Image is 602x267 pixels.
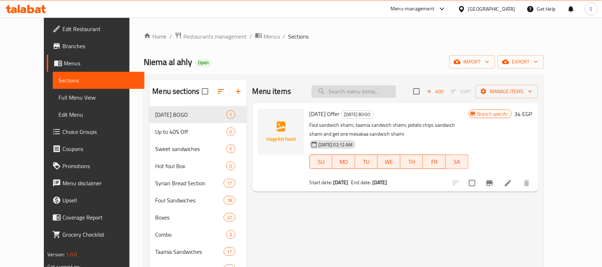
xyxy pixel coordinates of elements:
span: End date: [351,178,371,187]
a: Restaurants management [175,32,247,41]
span: Upsell [62,196,139,205]
span: 1.0.0 [66,250,77,259]
div: Boxes22 [149,209,246,226]
h2: Menu sections [152,86,199,97]
div: items [224,213,235,222]
div: items [226,230,235,239]
span: Coupons [62,145,139,153]
a: Branches [47,37,144,55]
span: Menus [264,32,280,41]
span: Grocery Checklist [62,230,139,239]
b: [DATE] [372,178,387,187]
span: Boxes [155,213,224,222]
a: Sections [53,72,144,89]
span: 1 [227,111,235,118]
h2: Menu items [252,86,291,97]
span: 0 [227,129,235,135]
button: delete [518,175,535,192]
div: Combo3 [149,226,246,243]
a: Grocery Checklist [47,226,144,243]
span: Niema al ahly [144,54,192,70]
span: 17 [224,248,235,255]
span: Sweet sandwiches [155,145,226,153]
input: search [312,85,396,98]
div: Valentine's Day BOGO [341,110,374,119]
a: Menu disclaimer [47,175,144,192]
button: export [498,55,544,69]
div: Open [195,59,211,67]
span: Up to 40% Off [155,127,226,136]
span: [DATE] 02:12 AM [316,141,356,148]
span: WE [381,157,398,167]
span: Hot foul Box [155,162,226,170]
span: Taamia Sandwiches [155,247,224,256]
span: Branches [62,42,139,50]
button: TU [355,155,378,169]
a: Choice Groups [47,123,144,140]
button: import [449,55,495,69]
span: export [504,57,538,66]
span: Add item [424,86,447,97]
div: Taamia Sandwiches17 [149,243,246,260]
li: / [169,32,172,41]
div: items [224,196,235,205]
span: FR [426,157,443,167]
div: [DATE] BOGO1 [149,106,246,123]
span: TH [403,157,420,167]
span: Select section first [447,86,476,97]
div: items [226,127,235,136]
span: Add [426,87,445,96]
span: 22 [224,214,235,221]
button: Add [424,86,447,97]
span: Version: [47,250,65,259]
div: items [226,162,235,170]
span: 0 [227,163,235,170]
img: Valentine's Day Offer [258,109,304,155]
div: Valentine's Day BOGO [155,110,226,119]
span: Syrian Bread Section [155,179,224,187]
span: S [590,5,593,13]
button: SU [310,155,332,169]
span: Promotions [62,162,139,170]
span: MO [335,157,352,167]
span: Select to update [465,176,480,191]
span: Edit Menu [58,110,139,119]
a: Edit menu item [504,179,512,187]
a: Coverage Report [47,209,144,226]
span: Edit Restaurant [62,25,139,33]
span: Restaurants management [183,32,247,41]
button: Branch-specific-item [481,175,498,192]
a: Menus [47,55,144,72]
span: Branch specific [475,111,511,117]
div: Foul Sandwiches [155,196,224,205]
b: [DATE] [333,178,348,187]
div: items [226,145,235,153]
button: Manage items [476,85,538,98]
span: [DATE] BOGO [342,110,374,119]
span: [DATE] BOGO [155,110,226,119]
button: SA [446,155,469,169]
button: FR [423,155,446,169]
div: Syrian Bread Section17 [149,175,246,192]
a: Edit Menu [53,106,144,123]
span: Combo [155,230,226,239]
div: items [226,110,235,119]
li: / [250,32,252,41]
span: Open [195,60,211,66]
div: Menu-management [391,5,435,13]
span: Choice Groups [62,127,139,136]
button: WE [378,155,401,169]
span: Start date: [310,178,332,187]
button: TH [401,155,423,169]
div: Up to 40% Off0 [149,123,246,140]
span: Coverage Report [62,213,139,222]
span: 17 [224,180,235,187]
nav: breadcrumb [144,32,544,41]
span: 18 [224,197,235,204]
